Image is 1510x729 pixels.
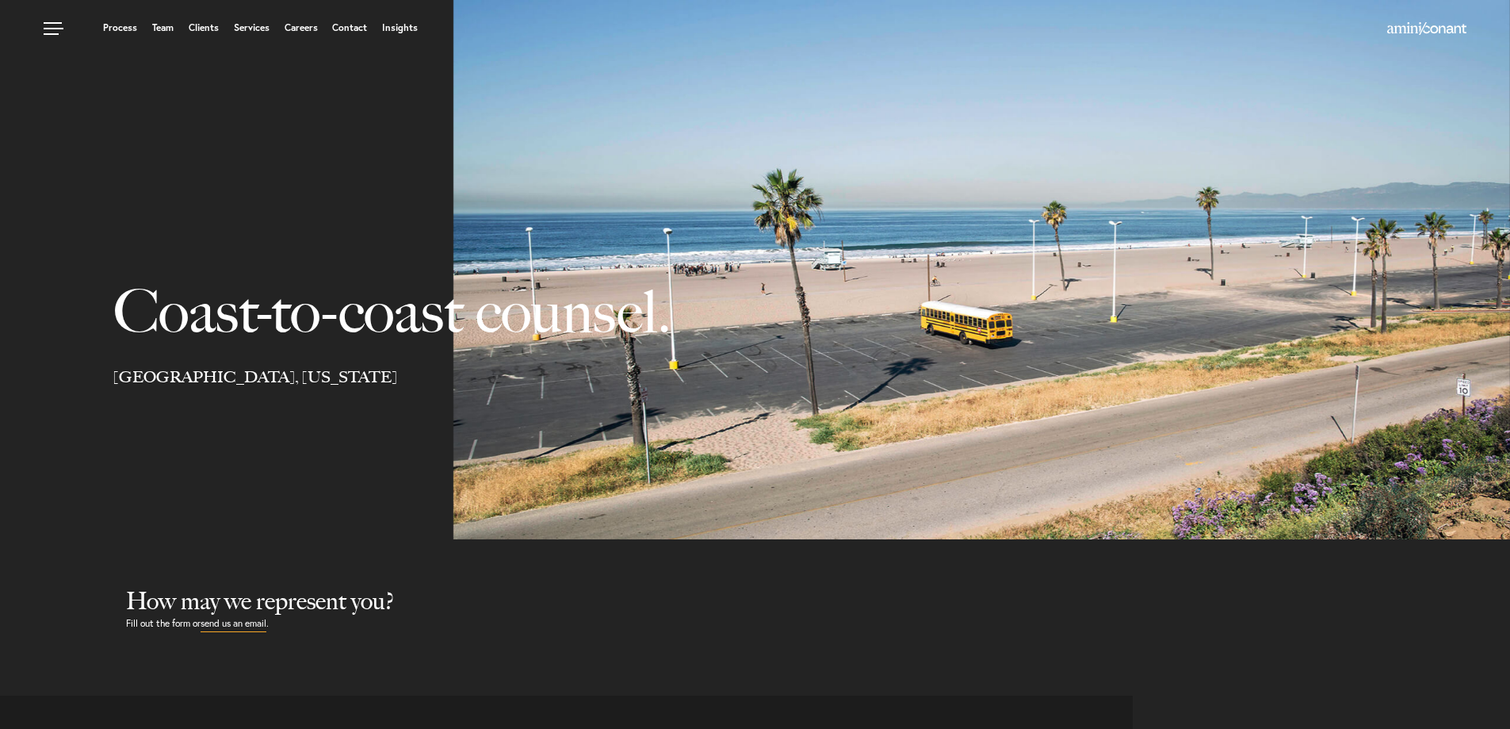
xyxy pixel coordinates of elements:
[1387,23,1466,36] a: Home
[152,23,174,33] a: Team
[332,23,367,33] a: Contact
[201,616,266,632] a: send us an email
[382,23,418,33] a: Insights
[103,23,137,33] a: Process
[1387,22,1466,35] img: Amini & Conant
[234,23,270,33] a: Services
[285,23,318,33] a: Careers
[189,23,219,33] a: Clients
[126,616,1510,632] p: Fill out the form or .
[126,587,1510,616] h2: How may we represent you?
